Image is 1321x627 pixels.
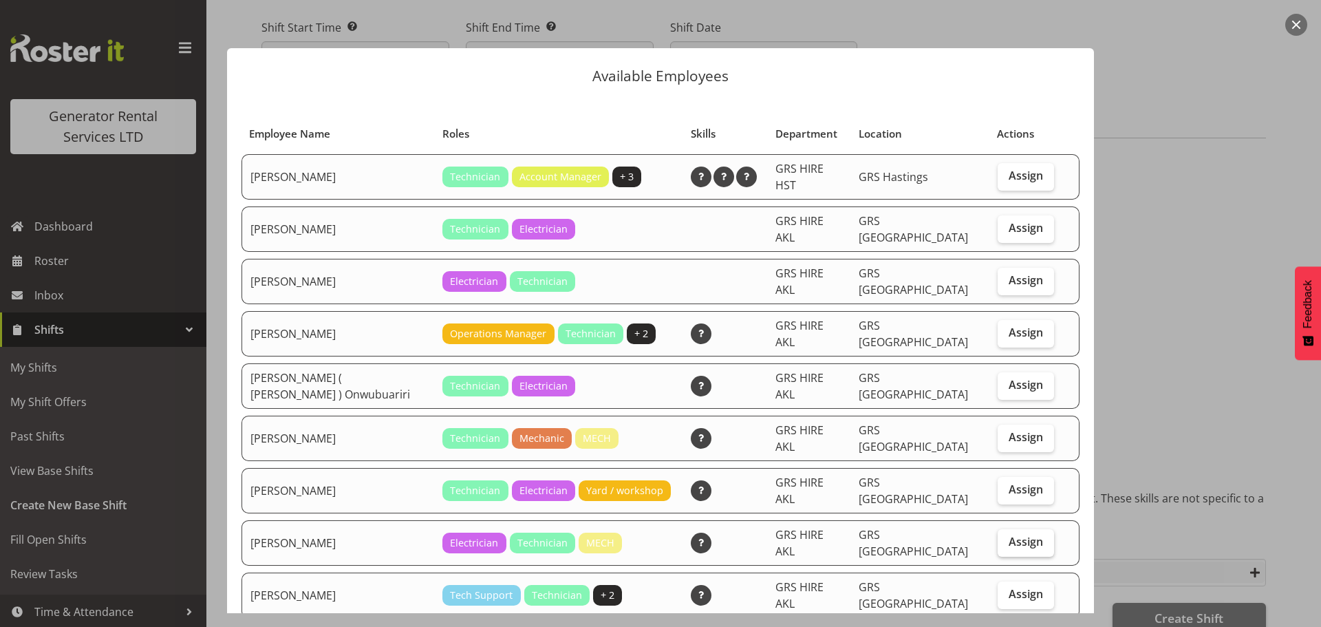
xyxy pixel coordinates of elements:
span: GRS [GEOGRAPHIC_DATA] [859,266,968,297]
span: Technician [517,274,568,289]
span: Assign [1009,326,1043,339]
span: GRS HIRE AKL [775,423,824,454]
span: Assign [1009,169,1043,182]
span: Technician [566,326,616,341]
span: Department [775,126,837,142]
span: Actions [997,126,1034,142]
span: Assign [1009,378,1043,392]
span: GRS [GEOGRAPHIC_DATA] [859,213,968,245]
span: GRS [GEOGRAPHIC_DATA] [859,580,968,611]
span: GRS [GEOGRAPHIC_DATA] [859,318,968,350]
span: Electrician [519,379,568,394]
span: Technician [450,169,500,184]
span: Tech Support [450,588,513,603]
span: Roles [442,126,469,142]
span: GRS HIRE AKL [775,580,824,611]
span: GRS HIRE HST [775,161,824,193]
span: GRS [GEOGRAPHIC_DATA] [859,423,968,454]
span: Assign [1009,273,1043,287]
td: [PERSON_NAME] [241,520,434,566]
span: GRS HIRE AKL [775,370,824,402]
span: Assign [1009,221,1043,235]
span: GRS [GEOGRAPHIC_DATA] [859,370,968,402]
span: Technician [517,535,568,551]
td: [PERSON_NAME] [241,154,434,200]
span: GRS HIRE AKL [775,266,824,297]
td: [PERSON_NAME] [241,573,434,618]
span: Technician [450,431,500,446]
td: [PERSON_NAME] [241,259,434,304]
span: Electrician [519,483,568,498]
span: Technician [532,588,582,603]
span: GRS Hastings [859,169,928,184]
span: Assign [1009,430,1043,444]
td: [PERSON_NAME] [241,416,434,461]
span: Operations Manager [450,326,546,341]
button: Feedback - Show survey [1295,266,1321,360]
span: Assign [1009,587,1043,601]
span: Assign [1009,535,1043,549]
span: Account Manager [519,169,601,184]
span: GRS [GEOGRAPHIC_DATA] [859,527,968,559]
span: Technician [450,222,500,237]
td: [PERSON_NAME] [241,468,434,513]
span: + 2 [634,326,648,341]
span: + 3 [620,169,634,184]
span: Feedback [1302,280,1314,328]
span: MECH [583,431,611,446]
span: GRS HIRE AKL [775,318,824,350]
td: [PERSON_NAME] ( [PERSON_NAME] ) Onwubuariri [241,363,434,409]
span: Yard / workshop [586,483,663,498]
span: GRS HIRE AKL [775,527,824,559]
span: GRS [GEOGRAPHIC_DATA] [859,475,968,507]
span: + 2 [601,588,614,603]
span: Electrician [450,274,498,289]
span: GRS HIRE AKL [775,213,824,245]
span: Electrician [519,222,568,237]
span: Electrician [450,535,498,551]
p: Available Employees [241,69,1080,83]
td: [PERSON_NAME] [241,206,434,252]
span: Location [859,126,902,142]
span: MECH [586,535,614,551]
td: [PERSON_NAME] [241,311,434,357]
span: Skills [691,126,716,142]
span: Employee Name [249,126,330,142]
span: Assign [1009,482,1043,496]
span: Technician [450,483,500,498]
span: GRS HIRE AKL [775,475,824,507]
span: Mechanic [519,431,564,446]
span: Technician [450,379,500,394]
